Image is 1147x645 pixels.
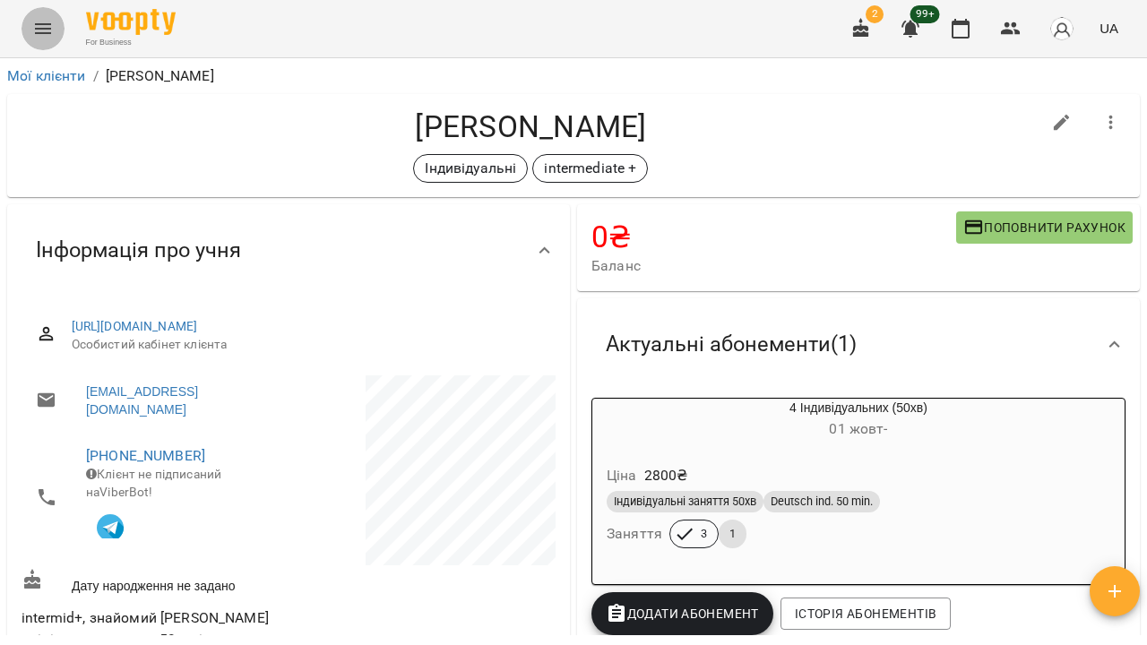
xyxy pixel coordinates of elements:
img: Voopty Logo [86,9,176,35]
button: Історія абонементів [780,598,951,630]
span: 01 жовт - [829,420,887,437]
button: Menu [22,7,65,50]
div: Індивідуальні [413,154,528,183]
p: Індивідуальні [425,158,516,179]
span: Поповнити рахунок [963,217,1125,238]
span: Історія абонементів [795,603,936,624]
p: 2800 ₴ [644,465,688,486]
a: [PHONE_NUMBER] [86,447,205,464]
button: 4 Індивідуальних (50хв)01 жовт- Ціна2800₴Індивідуальні заняття 50хвDeutsch ind. 50 min.Заняття31 [592,399,1125,570]
h6: Ціна [607,463,637,488]
span: Індивідуальні заняття 50хв [607,494,763,510]
a: Мої клієнти [7,67,86,84]
span: Клієнт не підписаний на ViberBot! [86,467,221,499]
h6: Заняття [607,521,662,546]
span: 1 [719,526,746,542]
button: Клієнт підписаний на VooptyBot [86,501,134,549]
span: 99+ [910,5,940,23]
div: Інформація про учня [7,204,570,297]
img: Telegram [97,514,124,541]
div: Дату народження не задано [18,565,289,598]
span: Додати Абонемент [606,603,759,624]
span: For Business [86,37,176,48]
button: Поповнити рахунок [956,211,1133,244]
span: Deutsch ind. 50 min. [763,494,880,510]
h4: 0 ₴ [591,219,956,255]
span: Особистий кабінет клієнта [72,336,541,354]
span: Інформація про учня [36,236,241,264]
nav: breadcrumb [7,65,1140,87]
span: 3 [690,526,718,542]
span: Баланс [591,255,956,277]
li: / [93,65,99,87]
button: UA [1092,12,1125,45]
div: intermediate + [532,154,648,183]
p: [PERSON_NAME] [106,65,214,87]
img: avatar_s.png [1049,16,1074,41]
a: [EMAIL_ADDRESS][DOMAIN_NAME] [86,383,271,418]
button: Додати Абонемент [591,592,773,635]
div: Актуальні абонементи(1) [577,298,1140,391]
p: intermediate + [544,158,636,179]
span: 2 [866,5,884,23]
a: [URL][DOMAIN_NAME] [72,319,198,333]
h4: [PERSON_NAME] [22,108,1040,145]
div: 4 Індивідуальних (50хв) [592,399,1125,442]
span: UA [1100,19,1118,38]
span: Актуальні абонементи ( 1 ) [606,331,857,358]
